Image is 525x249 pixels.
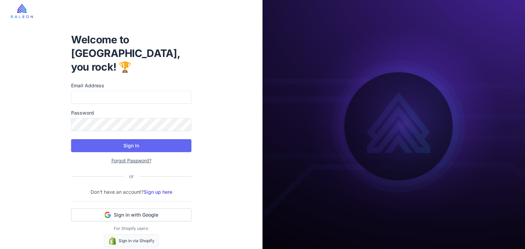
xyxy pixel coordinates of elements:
[71,109,191,117] label: Password
[71,208,191,221] button: Sign in with Google
[104,234,159,247] a: Sign in via Shopify
[111,158,151,163] a: Forgot Password?
[71,33,191,74] h1: Welcome to [GEOGRAPHIC_DATA], you rock! 🏆
[71,139,191,152] button: Sign In
[71,188,191,196] p: Don't have an account?
[144,189,172,195] a: Sign up here
[124,173,139,180] div: or
[71,82,191,89] label: Email Address
[11,4,33,18] img: raleon-logo-whitebg.9aac0268.jpg
[71,225,191,232] p: For Shopify users:
[114,211,158,218] span: Sign in with Google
